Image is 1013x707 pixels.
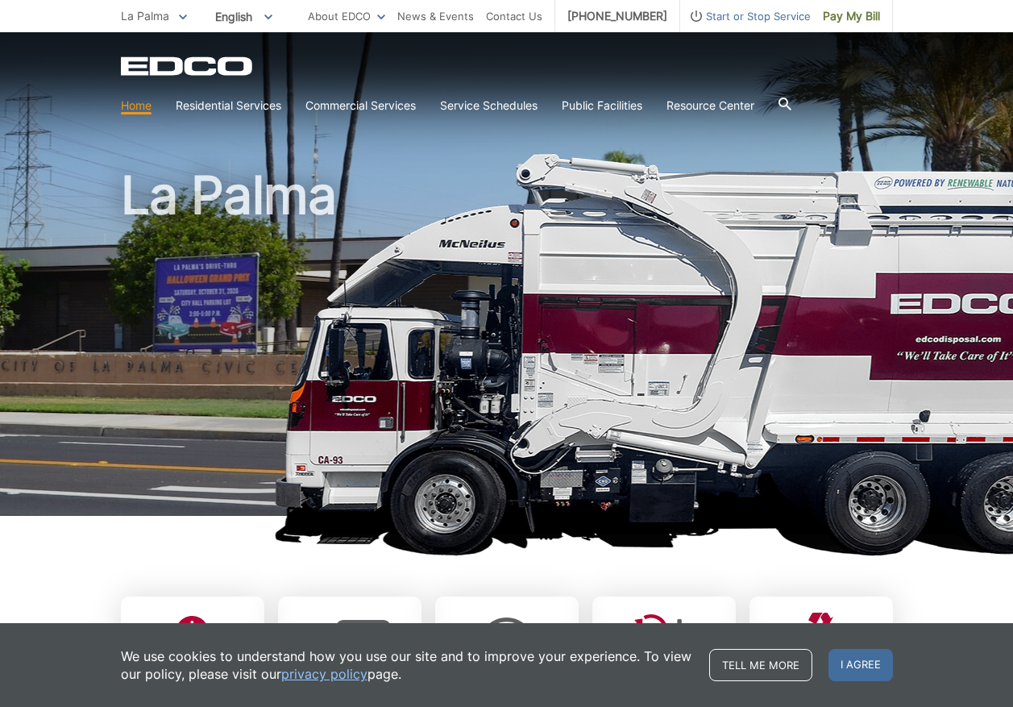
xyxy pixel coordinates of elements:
[562,97,642,114] a: Public Facilities
[203,3,284,30] span: English
[397,7,474,25] a: News & Events
[121,56,255,76] a: EDCD logo. Return to the homepage.
[486,7,542,25] a: Contact Us
[440,97,538,114] a: Service Schedules
[308,7,385,25] a: About EDCO
[121,9,169,23] span: La Palma
[828,649,893,681] span: I agree
[823,7,880,25] span: Pay My Bill
[121,169,893,523] h1: La Palma
[666,97,754,114] a: Resource Center
[121,647,693,683] p: We use cookies to understand how you use our site and to improve your experience. To view our pol...
[121,97,152,114] a: Home
[176,97,281,114] a: Residential Services
[281,665,367,683] a: privacy policy
[709,649,812,681] a: Tell me more
[305,97,416,114] a: Commercial Services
